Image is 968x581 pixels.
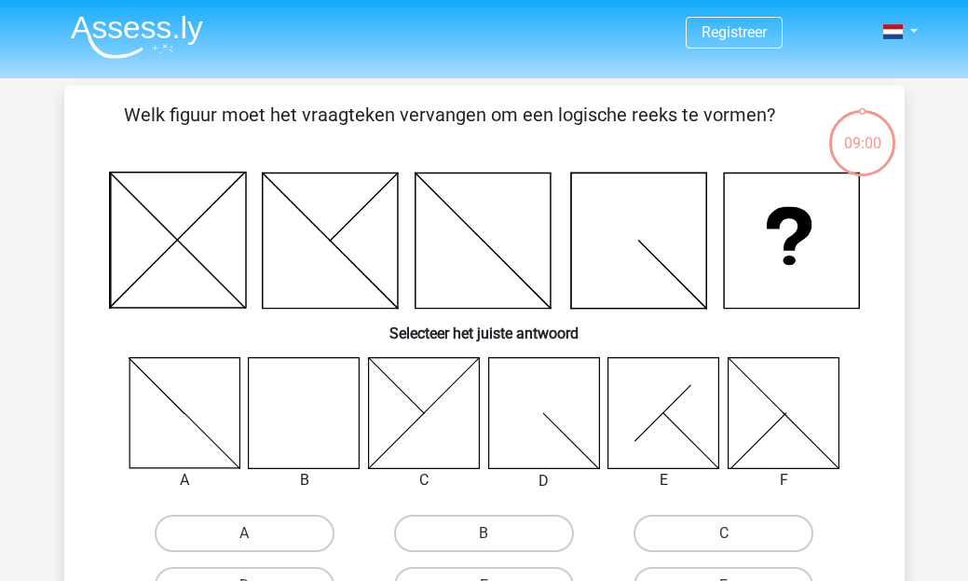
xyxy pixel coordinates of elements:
[234,469,375,491] div: B
[94,310,875,342] h6: Selecteer het juiste antwoord
[474,470,615,492] div: D
[593,469,734,491] div: E
[71,15,203,59] img: Assessly
[155,515,334,552] label: A
[702,23,767,41] a: Registreer
[394,515,574,552] label: B
[714,469,854,491] div: F
[94,101,805,157] p: Welk figuur moet het vraagteken vervangen om een logische reeks te vormen?
[827,108,897,155] div: 09:00
[354,469,495,491] div: C
[634,515,813,552] label: C
[115,469,255,491] div: A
